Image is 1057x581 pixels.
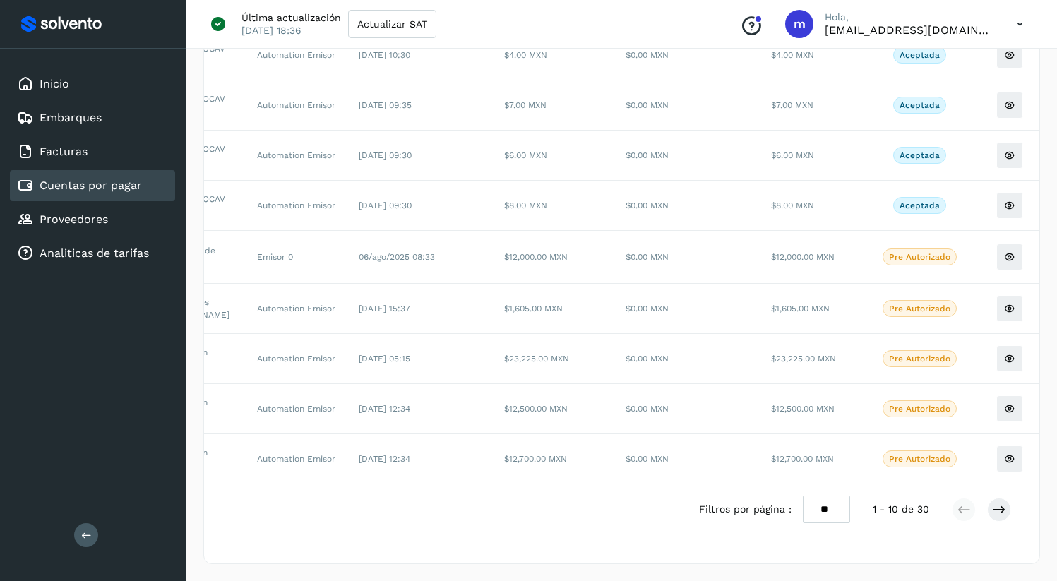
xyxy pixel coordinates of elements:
[246,231,347,284] td: Emisor 0
[504,150,547,160] span: $6.00 MXN
[359,404,410,414] span: [DATE] 12:34
[626,304,669,313] span: $0.00 MXN
[246,384,347,434] td: Automation Emisor
[359,304,410,313] span: [DATE] 15:37
[504,354,569,364] span: $23,225.00 MXN
[359,252,435,262] span: 06/ago/2025 08:33
[359,200,412,210] span: [DATE] 09:30
[626,200,669,210] span: $0.00 MXN
[246,131,347,181] td: Automation Emisor
[246,30,347,80] td: Automation Emisor
[900,50,940,60] p: Aceptada
[40,145,88,158] a: Facturas
[900,150,940,160] p: Aceptada
[359,50,410,60] span: [DATE] 10:30
[246,181,347,231] td: Automation Emisor
[825,23,994,37] p: mercedes@solvento.mx
[626,252,669,262] span: $0.00 MXN
[889,252,950,262] p: Pre Autorizado
[357,19,427,29] span: Actualizar SAT
[40,246,149,260] a: Analiticas de tarifas
[771,404,835,414] span: $12,500.00 MXN
[626,50,669,60] span: $0.00 MXN
[246,80,347,131] td: Automation Emisor
[699,502,792,517] span: Filtros por página :
[241,24,301,37] p: [DATE] 18:36
[771,304,830,313] span: $1,605.00 MXN
[10,204,175,235] div: Proveedores
[771,50,814,60] span: $4.00 MXN
[825,11,994,23] p: Hola,
[246,434,347,484] td: Automation Emisor
[889,354,950,364] p: Pre Autorizado
[900,200,940,210] p: Aceptada
[626,100,669,110] span: $0.00 MXN
[359,454,410,464] span: [DATE] 12:34
[40,77,69,90] a: Inicio
[626,354,669,364] span: $0.00 MXN
[504,200,547,210] span: $8.00 MXN
[889,404,950,414] p: Pre Autorizado
[10,136,175,167] div: Facturas
[771,454,834,464] span: $12,700.00 MXN
[889,454,950,464] p: Pre Autorizado
[504,304,563,313] span: $1,605.00 MXN
[626,150,669,160] span: $0.00 MXN
[889,304,950,313] p: Pre Autorizado
[504,50,547,60] span: $4.00 MXN
[10,102,175,133] div: Embarques
[504,252,568,262] span: $12,000.00 MXN
[771,354,836,364] span: $23,225.00 MXN
[771,150,814,160] span: $6.00 MXN
[771,252,835,262] span: $12,000.00 MXN
[900,100,940,110] p: Aceptada
[241,11,341,24] p: Última actualización
[359,354,410,364] span: [DATE] 05:15
[626,454,669,464] span: $0.00 MXN
[246,284,347,334] td: Automation Emisor
[771,200,814,210] span: $8.00 MXN
[873,502,929,517] span: 1 - 10 de 30
[626,404,669,414] span: $0.00 MXN
[40,111,102,124] a: Embarques
[504,454,567,464] span: $12,700.00 MXN
[348,10,436,38] button: Actualizar SAT
[504,404,568,414] span: $12,500.00 MXN
[771,100,813,110] span: $7.00 MXN
[246,334,347,384] td: Automation Emisor
[359,150,412,160] span: [DATE] 09:30
[359,100,412,110] span: [DATE] 09:35
[504,100,547,110] span: $7.00 MXN
[40,179,142,192] a: Cuentas por pagar
[40,212,108,226] a: Proveedores
[10,170,175,201] div: Cuentas por pagar
[10,238,175,269] div: Analiticas de tarifas
[10,68,175,100] div: Inicio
